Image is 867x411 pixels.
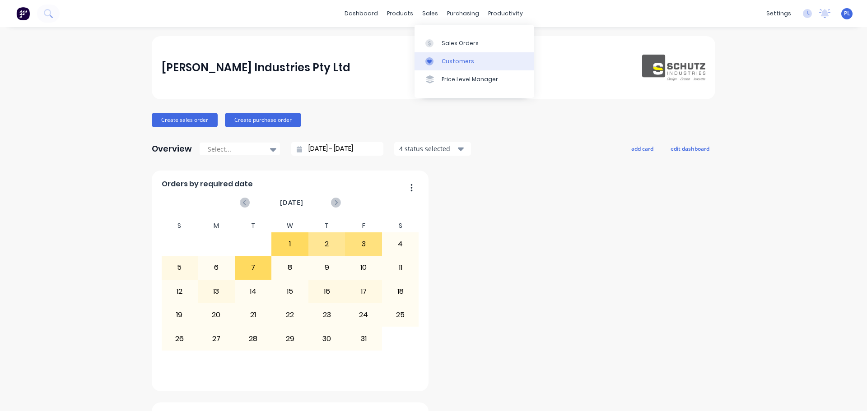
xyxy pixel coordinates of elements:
button: Create sales order [152,113,218,127]
div: Overview [152,140,192,158]
div: productivity [484,7,527,20]
a: Price Level Manager [415,70,534,88]
div: 19 [162,304,198,326]
div: S [161,219,198,232]
div: W [271,219,308,232]
div: 1 [272,233,308,255]
img: Schutz Industries Pty Ltd [642,55,705,81]
div: 14 [235,280,271,303]
div: 20 [198,304,234,326]
div: F [345,219,382,232]
button: edit dashboard [665,143,715,154]
div: 16 [309,280,345,303]
div: Price Level Manager [442,75,498,83]
div: S [382,219,419,232]
div: 8 [272,256,308,279]
div: 24 [345,304,382,326]
div: 15 [272,280,308,303]
button: 4 status selected [394,142,471,156]
div: 13 [198,280,234,303]
span: [DATE] [280,198,303,208]
div: Sales Orders [442,39,479,47]
div: 25 [382,304,419,326]
div: 2 [309,233,345,255]
div: 7 [235,256,271,279]
div: T [235,219,272,232]
div: 31 [345,327,382,350]
span: PL [844,9,850,18]
a: dashboard [340,7,382,20]
div: [PERSON_NAME] Industries Pty Ltd [162,59,350,77]
div: 4 status selected [399,144,456,153]
div: 18 [382,280,419,303]
div: 30 [309,327,345,350]
button: Create purchase order [225,113,301,127]
div: 22 [272,304,308,326]
div: T [308,219,345,232]
div: 27 [198,327,234,350]
div: M [198,219,235,232]
div: purchasing [443,7,484,20]
div: 23 [309,304,345,326]
div: 21 [235,304,271,326]
div: 11 [382,256,419,279]
span: Orders by required date [162,179,253,189]
div: settings [762,7,796,20]
a: Sales Orders [415,34,534,52]
div: 26 [162,327,198,350]
div: sales [418,7,443,20]
div: 29 [272,327,308,350]
img: Factory [16,7,30,20]
a: Customers [415,52,534,70]
div: 3 [345,233,382,255]
div: 28 [235,327,271,350]
div: 10 [345,256,382,279]
div: Customers [442,57,474,65]
div: 17 [345,280,382,303]
button: add card [625,143,659,154]
div: 5 [162,256,198,279]
div: 6 [198,256,234,279]
div: products [382,7,418,20]
div: 4 [382,233,419,255]
div: 12 [162,280,198,303]
div: 9 [309,256,345,279]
